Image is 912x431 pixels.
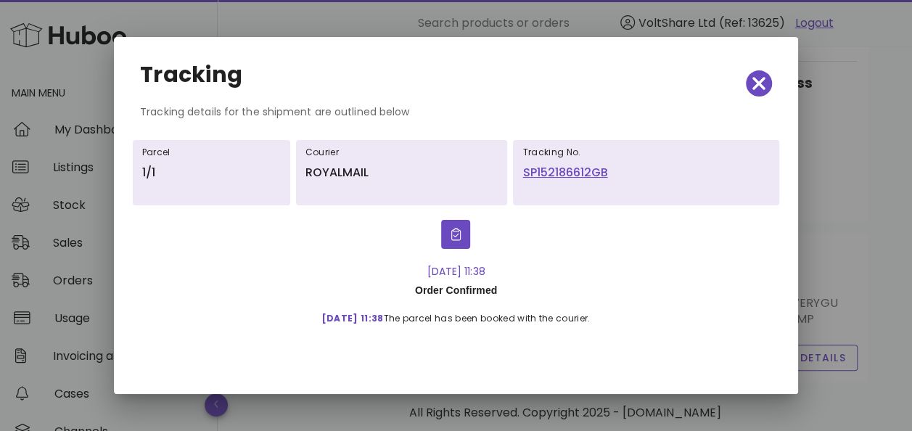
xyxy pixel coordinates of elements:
p: 1/1 [142,164,281,181]
h2: Tracking [140,63,242,86]
div: Tracking details for the shipment are outlined below [128,104,784,131]
p: ROYALMAIL [305,164,498,181]
div: Order Confirmed [311,279,602,301]
h6: Courier [305,147,498,158]
div: [DATE] 11:38 [311,263,602,279]
a: SP152186612GB [522,164,770,181]
h6: Tracking No. [522,147,770,158]
div: The parcel has been booked with the courier. [311,301,602,327]
span: [DATE] 11:38 [322,312,384,324]
h6: Parcel [142,147,281,158]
